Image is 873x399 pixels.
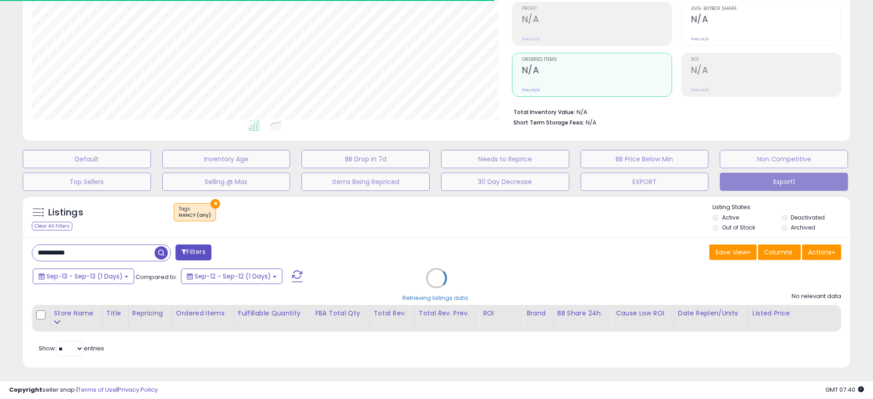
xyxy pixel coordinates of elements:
[9,385,42,394] strong: Copyright
[513,108,575,116] b: Total Inventory Value:
[441,173,569,191] button: 30 Day Decrease
[522,14,672,26] h2: N/A
[522,36,540,42] small: Prev: N/A
[522,57,672,62] span: Ordered Items
[825,385,864,394] span: 2025-09-14 07:40 GMT
[118,385,158,394] a: Privacy Policy
[581,150,709,168] button: BB Price Below Min
[513,119,584,126] b: Short Term Storage Fees:
[162,173,291,191] button: Selling @ Max
[691,57,841,62] span: ROI
[513,106,834,117] li: N/A
[23,150,151,168] button: Default
[581,173,709,191] button: EXPORT
[691,36,709,42] small: Prev: N/A
[9,386,158,394] div: seller snap | |
[720,150,848,168] button: Non Competitive
[691,6,841,11] span: Avg. Buybox Share
[691,65,841,77] h2: N/A
[720,173,848,191] button: Export1
[402,294,471,302] div: Retrieving listings data..
[522,87,540,93] small: Prev: N/A
[301,173,430,191] button: Items Being Repriced
[162,150,291,168] button: Inventory Age
[441,150,569,168] button: Needs to Reprice
[301,150,430,168] button: BB Drop in 7d
[23,173,151,191] button: Top Sellers
[78,385,116,394] a: Terms of Use
[691,87,709,93] small: Prev: N/A
[522,65,672,77] h2: N/A
[586,118,597,127] span: N/A
[522,6,672,11] span: Profit
[691,14,841,26] h2: N/A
